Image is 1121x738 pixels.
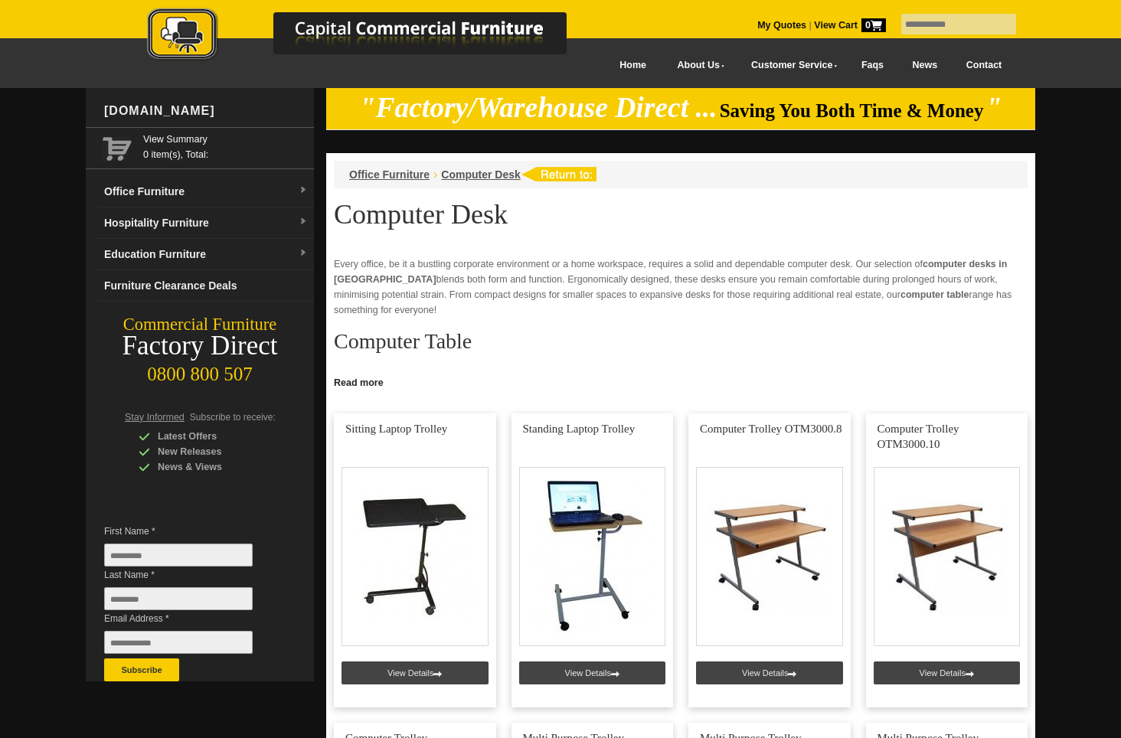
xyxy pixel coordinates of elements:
div: Commercial Furniture [86,314,314,335]
div: News & Views [139,459,284,475]
img: dropdown [299,217,308,227]
span: Last Name * [104,567,276,583]
strong: View Cart [814,20,886,31]
span: Stay Informed [125,412,185,423]
div: [DOMAIN_NAME] [98,88,314,134]
a: Office Furniture [349,168,430,181]
p: A is more than just a place to house your computer; it's where ideas come to life. At Capital Com... [334,368,1028,414]
span: Subscribe to receive: [190,412,276,423]
span: Email Address * [104,611,276,626]
div: 0800 800 507 [86,356,314,385]
img: dropdown [299,186,308,195]
div: Latest Offers [139,429,284,444]
em: " [986,92,1002,123]
a: Faqs [847,48,898,83]
a: Furniture Clearance Deals [98,270,314,302]
a: News [898,48,952,83]
a: Contact [952,48,1016,83]
li: › [433,167,437,182]
em: "Factory/Warehouse Direct ... [360,92,717,123]
a: Computer Desk [441,168,520,181]
div: Factory Direct [86,335,314,357]
img: return to [521,167,596,181]
a: View Summary [143,132,308,147]
span: 0 item(s), Total: [143,132,308,160]
a: Education Furnituredropdown [98,239,314,270]
a: Hospitality Furnituredropdown [98,207,314,239]
span: Saving You Both Time & Money [720,100,984,121]
input: Last Name * [104,587,253,610]
input: Email Address * [104,631,253,654]
strong: computer table [900,289,969,300]
div: New Releases [139,444,284,459]
h1: Computer Desk [334,200,1028,229]
button: Subscribe [104,658,179,681]
a: Click to read more [326,371,1035,390]
a: About Us [661,48,734,83]
a: Customer Service [734,48,847,83]
span: First Name * [104,524,276,539]
p: Every office, be it a bustling corporate environment or a home workspace, requires a solid and de... [334,256,1028,318]
img: Capital Commercial Furniture Logo [105,8,641,64]
a: View Cart0 [812,20,886,31]
input: First Name * [104,544,253,567]
h2: Computer Table [334,330,1028,353]
img: dropdown [299,249,308,258]
a: Capital Commercial Furniture Logo [105,8,641,68]
a: Office Furnituredropdown [98,176,314,207]
a: My Quotes [757,20,806,31]
span: 0 [861,18,886,32]
strong: computer table [340,371,409,381]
